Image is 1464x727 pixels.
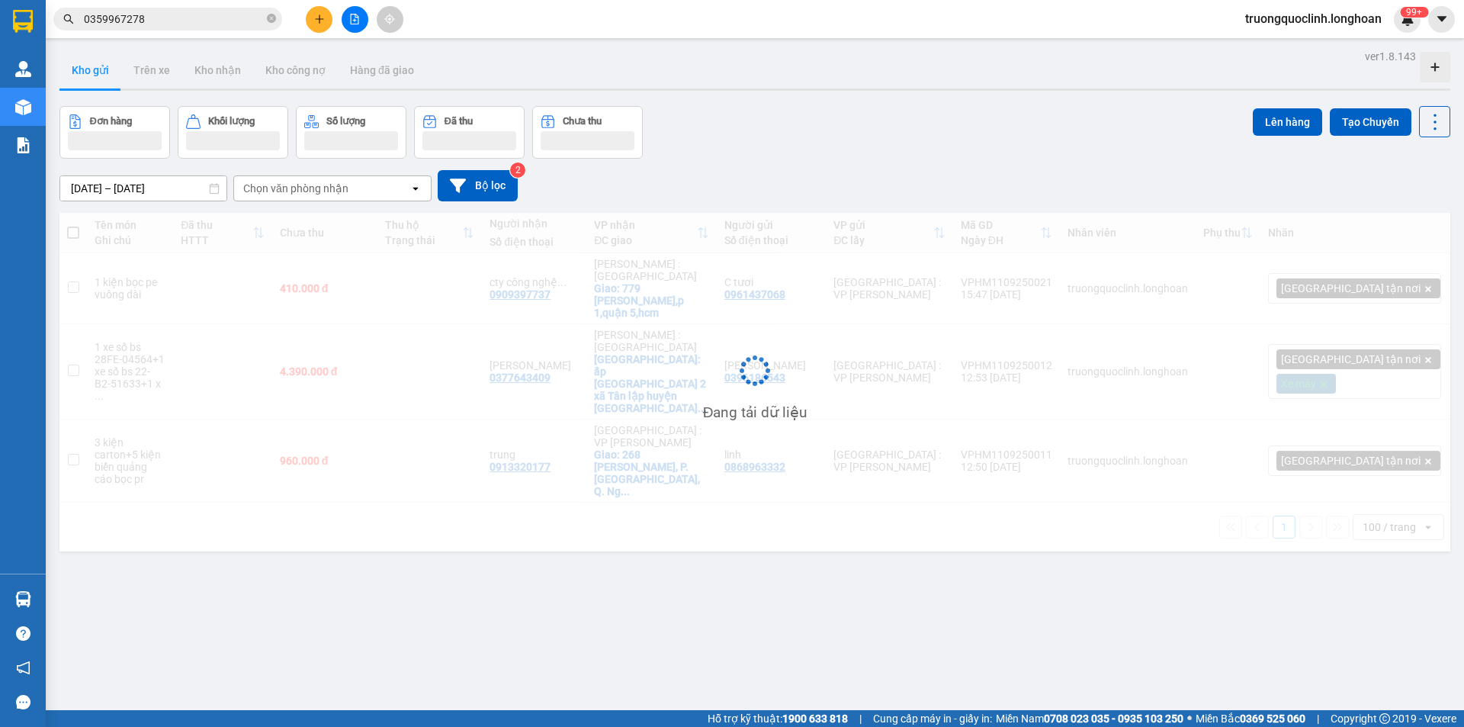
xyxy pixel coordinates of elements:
[178,106,288,159] button: Khối lượng
[243,181,348,196] div: Chọn văn phòng nhận
[1428,6,1455,33] button: caret-down
[1317,710,1319,727] span: |
[1401,12,1414,26] img: icon-new-feature
[253,52,338,88] button: Kho công nợ
[873,710,992,727] span: Cung cấp máy in - giấy in:
[60,176,226,201] input: Select a date range.
[438,170,518,201] button: Bộ lọc
[59,52,121,88] button: Kho gửi
[859,710,862,727] span: |
[267,14,276,23] span: close-circle
[782,713,848,725] strong: 1900 633 818
[208,116,255,127] div: Khối lượng
[267,12,276,27] span: close-circle
[563,116,602,127] div: Chưa thu
[314,14,325,24] span: plus
[15,61,31,77] img: warehouse-icon
[1233,9,1394,28] span: truongquoclinh.longhoan
[15,137,31,153] img: solution-icon
[1330,108,1411,136] button: Tạo Chuyến
[13,10,33,33] img: logo-vxr
[326,116,365,127] div: Số lượng
[708,710,848,727] span: Hỗ trợ kỹ thuật:
[16,661,30,675] span: notification
[338,52,426,88] button: Hàng đã giao
[63,14,74,24] span: search
[121,52,182,88] button: Trên xe
[384,14,395,24] span: aim
[1240,713,1305,725] strong: 0369 525 060
[414,106,525,159] button: Đã thu
[84,11,264,27] input: Tìm tên, số ĐT hoặc mã đơn
[1379,713,1390,724] span: copyright
[349,14,360,24] span: file-add
[306,6,332,33] button: plus
[532,106,643,159] button: Chưa thu
[15,99,31,115] img: warehouse-icon
[1196,710,1305,727] span: Miền Bắc
[1420,52,1450,82] div: Tạo kho hàng mới
[59,106,170,159] button: Đơn hàng
[409,182,422,195] svg: open
[16,695,30,709] span: message
[377,6,403,33] button: aim
[1187,716,1192,722] span: ⚪️
[1400,7,1428,18] sup: 255
[1253,108,1322,136] button: Lên hàng
[1365,48,1416,65] div: ver 1.8.143
[1044,713,1183,725] strong: 0708 023 035 - 0935 103 250
[445,116,473,127] div: Đã thu
[342,6,368,33] button: file-add
[510,162,525,178] sup: 2
[182,52,253,88] button: Kho nhận
[90,116,132,127] div: Đơn hàng
[996,710,1183,727] span: Miền Nam
[15,591,31,607] img: warehouse-icon
[16,626,30,641] span: question-circle
[703,401,807,424] div: Đang tải dữ liệu
[1435,12,1449,26] span: caret-down
[296,106,406,159] button: Số lượng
